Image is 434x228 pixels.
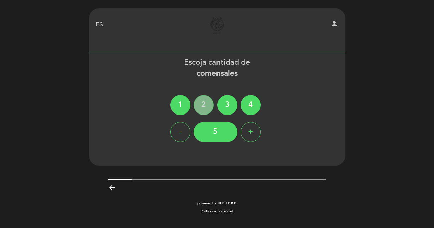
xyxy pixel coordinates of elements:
[241,122,261,142] div: +
[194,122,237,142] div: 5
[197,201,216,206] span: powered by
[201,209,233,214] a: Política de privacidad
[241,95,261,115] div: 4
[170,122,190,142] div: -
[89,57,346,79] div: Escoja cantidad de
[217,95,237,115] div: 3
[218,202,237,205] img: MEITRE
[194,95,214,115] div: 2
[170,95,190,115] div: 1
[175,16,259,34] a: [PERSON_NAME]
[330,20,338,30] button: person
[330,20,338,28] i: person
[197,69,238,78] b: comensales
[197,201,237,206] a: powered by
[108,184,116,192] i: arrow_backward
